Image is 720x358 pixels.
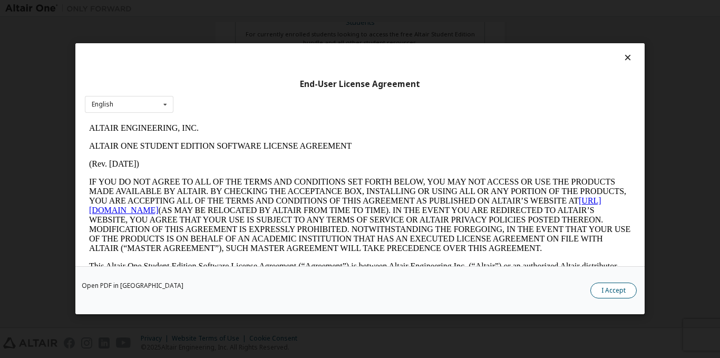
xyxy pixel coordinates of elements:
[4,4,546,14] p: ALTAIR ENGINEERING, INC.
[85,79,635,90] div: End-User License Agreement
[4,22,546,32] p: ALTAIR ONE STUDENT EDITION SOFTWARE LICENSE AGREEMENT
[4,58,546,134] p: IF YOU DO NOT AGREE TO ALL OF THE TERMS AND CONDITIONS SET FORTH BELOW, YOU MAY NOT ACCESS OR USE...
[4,40,546,50] p: (Rev. [DATE])
[4,142,546,180] p: This Altair One Student Edition Software License Agreement (“Agreement”) is between Altair Engine...
[82,283,183,289] a: Open PDF in [GEOGRAPHIC_DATA]
[92,101,113,108] div: English
[590,283,637,299] button: I Accept
[4,77,517,95] a: [URL][DOMAIN_NAME]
